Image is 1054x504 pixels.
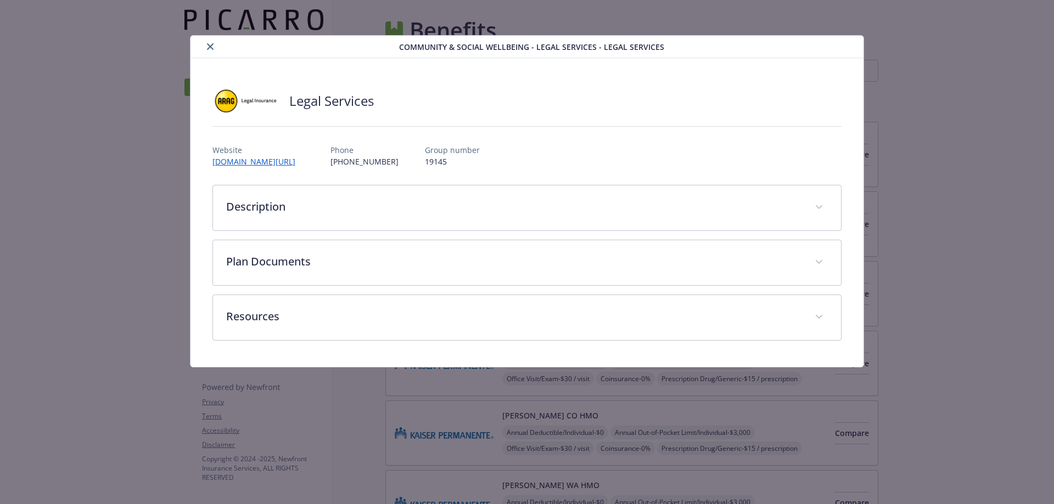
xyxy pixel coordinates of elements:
p: [PHONE_NUMBER] [330,156,399,167]
p: Group number [425,144,480,156]
p: Phone [330,144,399,156]
p: Website [212,144,304,156]
p: Description [226,199,802,215]
p: 19145 [425,156,480,167]
button: close [204,40,217,53]
h2: Legal Services [289,92,374,110]
div: Plan Documents [213,240,842,285]
img: ARAG Insurance Company [212,84,278,117]
div: Resources [213,295,842,340]
a: [DOMAIN_NAME][URL] [212,156,304,167]
p: Plan Documents [226,253,802,270]
span: Community & Social Wellbeing - Legal Services - Legal Services [399,41,664,53]
p: Resources [226,308,802,325]
div: Description [213,185,842,230]
div: details for plan Community & Social Wellbeing - Legal Services - Legal Services [105,35,949,367]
